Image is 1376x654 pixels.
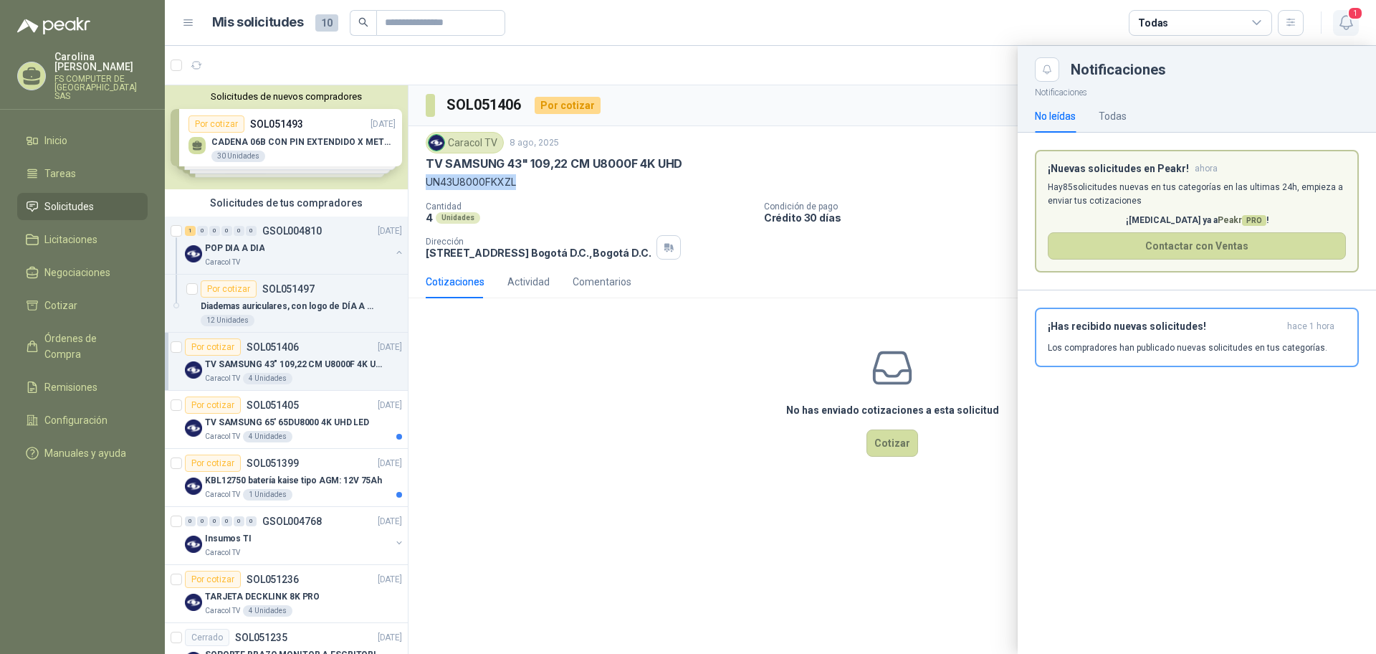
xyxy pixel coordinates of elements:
[1048,232,1346,260] button: Contactar con Ventas
[17,440,148,467] a: Manuales y ayuda
[1347,6,1363,20] span: 1
[17,127,148,154] a: Inicio
[44,166,76,181] span: Tareas
[1287,321,1334,333] span: hace 1 hora
[1071,62,1359,77] div: Notificaciones
[1218,215,1266,225] span: Peakr
[1035,108,1076,124] div: No leídas
[1048,341,1327,354] p: Los compradores han publicado nuevas solicitudes en tus categorías.
[1035,308,1359,367] button: ¡Has recibido nuevas solicitudes!hace 1 hora Los compradores han publicado nuevas solicitudes en ...
[44,412,107,428] span: Configuración
[17,374,148,401] a: Remisiones
[315,14,338,32] span: 10
[17,17,90,34] img: Logo peakr
[1048,181,1346,208] p: Hay 85 solicitudes nuevas en tus categorías en las ultimas 24h, empieza a enviar tus cotizaciones
[1242,215,1266,226] span: PRO
[1138,15,1168,31] div: Todas
[44,199,94,214] span: Solicitudes
[44,445,126,461] span: Manuales y ayuda
[1048,321,1281,333] h3: ¡Has recibido nuevas solicitudes!
[54,52,148,72] p: Carolina [PERSON_NAME]
[1048,214,1346,227] p: ¡[MEDICAL_DATA] ya a !
[17,160,148,187] a: Tareas
[1333,10,1359,36] button: 1
[17,193,148,220] a: Solicitudes
[1099,108,1127,124] div: Todas
[17,292,148,319] a: Cotizar
[358,17,368,27] span: search
[17,259,148,286] a: Negociaciones
[54,75,148,100] p: FS COMPUTER DE [GEOGRAPHIC_DATA] SAS
[44,232,97,247] span: Licitaciones
[1018,82,1376,100] p: Notificaciones
[17,325,148,368] a: Órdenes de Compra
[17,407,148,434] a: Configuración
[212,12,304,33] h1: Mis solicitudes
[1048,163,1189,175] h3: ¡Nuevas solicitudes en Peakr!
[1035,57,1059,82] button: Close
[1195,163,1218,175] span: ahora
[44,298,77,313] span: Cotizar
[44,379,97,395] span: Remisiones
[17,226,148,253] a: Licitaciones
[44,133,67,148] span: Inicio
[44,331,134,362] span: Órdenes de Compra
[44,265,110,280] span: Negociaciones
